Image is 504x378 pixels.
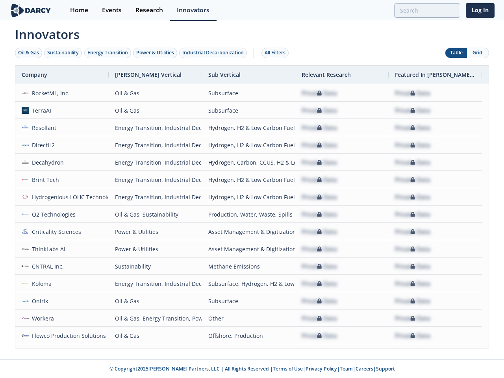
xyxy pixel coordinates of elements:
[29,293,48,309] div: Onirik
[115,327,196,344] div: Oil & Gas
[115,137,196,154] div: Energy Transition, Industrial Decarbonization
[115,258,196,275] div: Sustainability
[302,102,337,119] div: Private Data
[29,241,66,258] div: ThinkLabs AI
[182,49,244,56] div: Industrial Decarbonization
[395,293,430,309] div: Private Data
[208,189,289,206] div: Hydrogen, H2 & Low Carbon Fuels
[208,71,241,78] span: Sub Vertical
[22,107,29,114] img: a0df43f8-31b4-4ea9-a991-6b2b5c33d24c
[302,258,337,275] div: Private Data
[208,102,289,119] div: Subsurface
[115,293,196,309] div: Oil & Gas
[302,241,337,258] div: Private Data
[29,119,57,136] div: Resollant
[115,310,196,327] div: Oil & Gas, Energy Transition, Power & Utilities
[29,171,59,188] div: Brint Tech
[22,176,29,183] img: f06b7f28-bf61-405b-8dcc-f856dcd93083
[115,154,196,171] div: Energy Transition, Industrial Decarbonization
[29,206,76,223] div: Q2 Technologies
[395,241,430,258] div: Private Data
[136,49,174,56] div: Power & Utilities
[356,365,373,372] a: Careers
[340,365,353,372] a: Team
[208,206,289,223] div: Production, Water, Waste, Spills
[22,245,29,252] img: cea6cb8d-c661-4e82-962b-34554ec2b6c9
[115,102,196,119] div: Oil & Gas
[302,223,337,240] div: Private Data
[22,89,29,96] img: 1986befd-76e6-433f-956b-27dc47f67c60
[261,48,289,58] button: All Filters
[208,85,289,102] div: Subsurface
[208,137,289,154] div: Hydrogen, H2 & Low Carbon Fuels
[302,293,337,309] div: Private Data
[87,49,128,56] div: Energy Transition
[376,365,395,372] a: Support
[115,206,196,223] div: Oil & Gas, Sustainability
[102,7,122,13] div: Events
[208,345,289,361] div: Production
[302,137,337,154] div: Private Data
[29,189,121,206] div: Hydrogenious LOHC Technologies
[115,189,196,206] div: Energy Transition, Industrial Decarbonization
[302,154,337,171] div: Private Data
[208,310,289,327] div: Other
[29,137,55,154] div: DirectH2
[29,258,64,275] div: CNTRAL Inc.
[15,48,42,58] button: Oil & Gas
[208,171,289,188] div: Hydrogen, H2 & Low Carbon Fuels
[395,310,430,327] div: Private Data
[29,102,52,119] div: TerraAI
[18,49,39,56] div: Oil & Gas
[22,71,47,78] span: Company
[70,7,88,13] div: Home
[29,154,64,171] div: Decahydron
[302,171,337,188] div: Private Data
[11,365,493,372] p: © Copyright 2025 [PERSON_NAME] Partners, LLC | All Rights Reserved | | | | |
[22,315,29,322] img: a6a7813e-09ba-43d3-9dde-1ade15d6a3a4
[395,137,430,154] div: Private Data
[302,275,337,292] div: Private Data
[179,48,247,58] button: Industrial Decarbonization
[265,49,285,56] div: All Filters
[22,193,29,200] img: 637fdeb2-050e-438a-a1bd-d39c97baa253
[302,189,337,206] div: Private Data
[135,7,163,13] div: Research
[29,310,54,327] div: Workera
[9,4,52,17] img: logo-wide.svg
[22,280,29,287] img: 27540aad-f8b7-4d29-9f20-5d378d121d15
[395,258,430,275] div: Private Data
[22,297,29,304] img: 59af668a-fbed-4df3-97e9-ea1e956a6472
[115,345,196,361] div: Oil & Gas
[22,159,29,166] img: 77c31064-3264-43ad-abe9-995e73d637d9
[177,7,209,13] div: Innovators
[395,119,430,136] div: Private Data
[208,293,289,309] div: Subsurface
[29,85,70,102] div: RocketML, Inc.
[395,85,430,102] div: Private Data
[395,102,430,119] div: Private Data
[115,71,182,78] span: [PERSON_NAME] Vertical
[29,223,82,240] div: Criticality Sciences
[395,206,430,223] div: Private Data
[395,171,430,188] div: Private Data
[395,189,430,206] div: Private Data
[467,48,489,58] button: Grid
[44,48,82,58] button: Sustainability
[22,124,29,131] img: fa514ca1-e462-467c-983a-2168e672a587
[466,3,495,18] a: Log In
[395,71,476,78] span: Featured In [PERSON_NAME] Live
[395,327,430,344] div: Private Data
[395,345,430,361] div: Private Data
[115,223,196,240] div: Power & Utilities
[208,241,289,258] div: Asset Management & Digitization
[208,154,289,171] div: Hydrogen, Carbon, CCUS, H2 & Low Carbon Fuels
[84,48,131,58] button: Energy Transition
[302,71,351,78] span: Relevant Research
[208,119,289,136] div: Hydrogen, H2 & Low Carbon Fuels
[29,345,86,361] div: Amplified Industries
[208,327,289,344] div: Offshore, Production
[302,345,337,361] div: Private Data
[47,49,79,56] div: Sustainability
[115,85,196,102] div: Oil & Gas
